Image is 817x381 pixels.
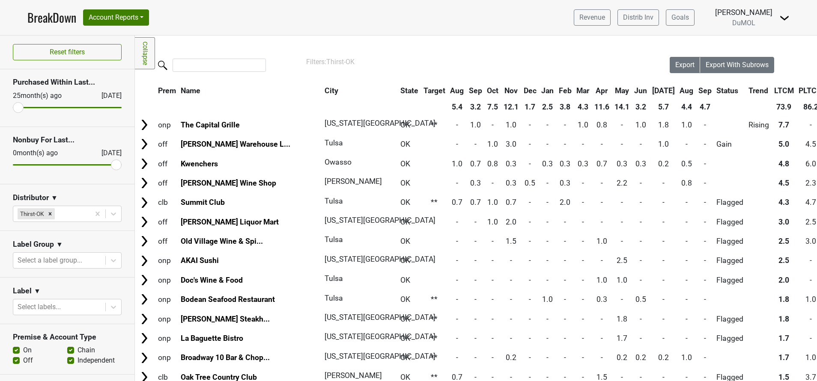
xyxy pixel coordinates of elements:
th: 1.7 [522,99,539,115]
span: 2.5 [778,256,789,265]
a: Doc's Wine & Food [181,276,243,284]
span: [US_STATE][GEOGRAPHIC_DATA] [325,119,435,127]
h3: Label Group [13,240,54,249]
span: - [492,121,494,129]
span: 1.0 [596,237,607,245]
th: 11.6 [592,99,611,115]
span: ▼ [56,239,63,250]
span: 4.3 [778,198,789,207]
h3: Label [13,286,32,295]
span: OK [400,295,410,304]
a: Old Village Wine & Spi... [181,237,263,245]
td: Flagged [715,232,746,251]
span: Prem [158,86,176,95]
th: &nbsp;: activate to sort column ascending [136,83,155,98]
th: 14.1 [612,99,632,115]
h3: Distributor [13,193,49,202]
td: off [156,135,178,154]
span: - [582,256,584,265]
span: 1.0 [635,121,646,129]
span: - [662,276,665,284]
span: - [810,276,812,284]
span: ▼ [34,286,41,296]
span: OK [400,276,410,284]
span: 0.3 [542,159,553,168]
span: OK [400,179,410,187]
td: off [156,213,178,231]
span: - [510,256,512,265]
td: onp [156,290,178,309]
span: 4.7 [805,198,816,207]
span: 1.0 [542,295,553,304]
th: Apr: activate to sort column ascending [592,83,611,98]
span: OK [400,198,410,207]
span: - [662,179,665,187]
span: - [492,276,494,284]
span: 1.0 [452,159,462,168]
td: Rising [746,115,771,134]
img: Arrow right [138,254,151,267]
span: 1.5 [506,237,516,245]
td: off [156,174,178,192]
button: Export With Subrows [700,57,774,73]
label: Chain [78,345,95,355]
span: [US_STATE][GEOGRAPHIC_DATA] [325,255,435,263]
span: - [529,159,531,168]
span: 0.2 [658,159,669,168]
span: - [686,140,688,148]
span: 3.0 [506,140,516,148]
th: 4.7 [696,99,714,115]
span: 3.0 [778,218,789,226]
span: - [546,198,549,207]
span: - [582,198,584,207]
span: - [456,179,458,187]
span: Tulsa [325,197,343,205]
span: 1.0 [578,121,588,129]
span: - [510,295,512,304]
img: Arrow right [138,332,151,345]
span: - [474,276,477,284]
span: - [621,237,623,245]
a: BreakDown [27,9,76,27]
span: [PERSON_NAME] [325,177,382,186]
img: Arrow right [138,138,151,151]
span: - [601,140,603,148]
img: Dropdown Menu [779,13,790,23]
div: Thirst-OK [18,208,45,219]
span: - [662,198,665,207]
span: - [601,218,603,226]
a: [PERSON_NAME] Warehouse L... [181,140,290,148]
th: Feb: activate to sort column ascending [557,83,574,98]
span: 4.5 [778,179,789,187]
span: - [704,140,706,148]
a: La Baguette Bistro [181,334,243,343]
span: - [492,179,494,187]
span: OK [400,159,410,168]
span: - [704,159,706,168]
span: - [529,218,531,226]
span: - [621,218,623,226]
span: - [582,140,584,148]
span: 1.0 [617,276,627,284]
a: Collapse [135,37,155,69]
span: - [640,179,642,187]
span: - [686,237,688,245]
span: - [529,121,531,129]
button: Export [670,57,701,73]
span: - [456,237,458,245]
span: - [640,256,642,265]
td: off [156,232,178,251]
span: - [686,198,688,207]
span: 0.3 [506,159,516,168]
span: - [564,237,566,245]
span: [US_STATE][GEOGRAPHIC_DATA] [325,216,435,224]
img: Arrow right [138,313,151,325]
span: 1.0 [470,121,481,129]
th: 5.7 [650,99,677,115]
th: Sep: activate to sort column ascending [467,83,484,98]
span: 2.0 [560,198,570,207]
span: - [456,140,458,148]
span: ▼ [51,193,58,203]
span: - [662,218,665,226]
span: - [456,256,458,265]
